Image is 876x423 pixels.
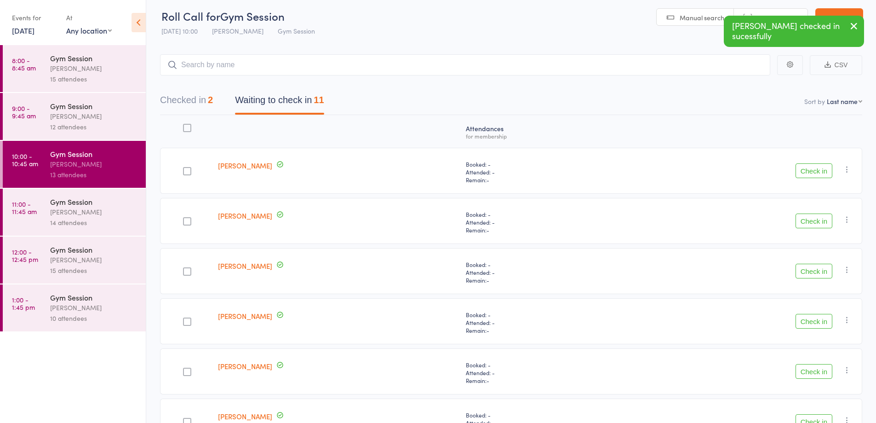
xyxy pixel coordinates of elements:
[50,149,138,159] div: Gym Session
[796,163,832,178] button: Check in
[50,159,138,169] div: [PERSON_NAME]
[50,292,138,302] div: Gym Session
[3,237,146,284] a: 12:00 -12:45 pmGym Session[PERSON_NAME]15 attendees
[160,90,213,115] button: Checked in2
[66,10,112,25] div: At
[466,268,621,276] span: Attended: -
[796,214,832,228] button: Check in
[50,313,138,324] div: 10 attendees
[50,169,138,180] div: 13 attendees
[466,276,621,284] span: Remain:
[12,57,36,71] time: 8:00 - 8:45 am
[827,97,858,106] div: Last name
[487,226,489,234] span: -
[12,296,35,311] time: 1:00 - 1:45 pm
[218,261,272,271] a: [PERSON_NAME]
[208,95,213,105] div: 2
[212,26,263,35] span: [PERSON_NAME]
[12,152,38,167] time: 10:00 - 10:45 am
[50,255,138,265] div: [PERSON_NAME]
[218,311,272,321] a: [PERSON_NAME]
[220,8,285,23] span: Gym Session
[815,8,863,27] a: Exit roll call
[810,55,862,75] button: CSV
[50,101,138,111] div: Gym Session
[462,119,625,144] div: Atten­dances
[235,90,324,115] button: Waiting to check in11
[466,361,621,369] span: Booked: -
[50,207,138,217] div: [PERSON_NAME]
[218,161,272,170] a: [PERSON_NAME]
[66,25,112,35] div: Any location
[796,314,832,329] button: Check in
[50,63,138,74] div: [PERSON_NAME]
[50,197,138,207] div: Gym Session
[278,26,315,35] span: Gym Session
[3,284,146,331] a: 1:00 -1:45 pmGym Session[PERSON_NAME]10 attendees
[314,95,324,105] div: 11
[724,16,864,47] div: [PERSON_NAME] checked in sucessfully
[218,361,272,371] a: [PERSON_NAME]
[12,10,57,25] div: Events for
[466,133,621,139] div: for membership
[161,26,198,35] span: [DATE] 10:00
[160,54,770,75] input: Search by name
[50,111,138,122] div: [PERSON_NAME]
[3,93,146,140] a: 9:00 -9:45 amGym Session[PERSON_NAME]12 attendees
[796,264,832,278] button: Check in
[50,122,138,132] div: 12 attendees
[218,411,272,421] a: [PERSON_NAME]
[3,189,146,236] a: 11:00 -11:45 amGym Session[PERSON_NAME]14 attendees
[804,97,825,106] label: Sort by
[3,141,146,188] a: 10:00 -10:45 amGym Session[PERSON_NAME]13 attendees
[466,160,621,168] span: Booked: -
[487,326,489,334] span: -
[466,210,621,218] span: Booked: -
[12,200,37,215] time: 11:00 - 11:45 am
[796,364,832,379] button: Check in
[466,319,621,326] span: Attended: -
[50,217,138,228] div: 14 attendees
[466,176,621,184] span: Remain:
[680,13,724,22] span: Manual search
[487,377,489,384] span: -
[50,74,138,84] div: 15 attendees
[757,13,798,22] span: Scanner input
[12,104,36,119] time: 9:00 - 9:45 am
[466,261,621,268] span: Booked: -
[466,226,621,234] span: Remain:
[12,25,34,35] a: [DATE]
[3,45,146,92] a: 8:00 -8:45 amGym Session[PERSON_NAME]15 attendees
[466,377,621,384] span: Remain:
[466,369,621,377] span: Attended: -
[466,311,621,319] span: Booked: -
[218,211,272,220] a: [PERSON_NAME]
[487,276,489,284] span: -
[12,248,38,263] time: 12:00 - 12:45 pm
[487,176,489,184] span: -
[466,168,621,176] span: Attended: -
[50,302,138,313] div: [PERSON_NAME]
[466,411,621,419] span: Booked: -
[161,8,220,23] span: Roll Call for
[466,326,621,334] span: Remain:
[50,265,138,276] div: 15 attendees
[466,218,621,226] span: Attended: -
[50,244,138,255] div: Gym Session
[50,53,138,63] div: Gym Session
